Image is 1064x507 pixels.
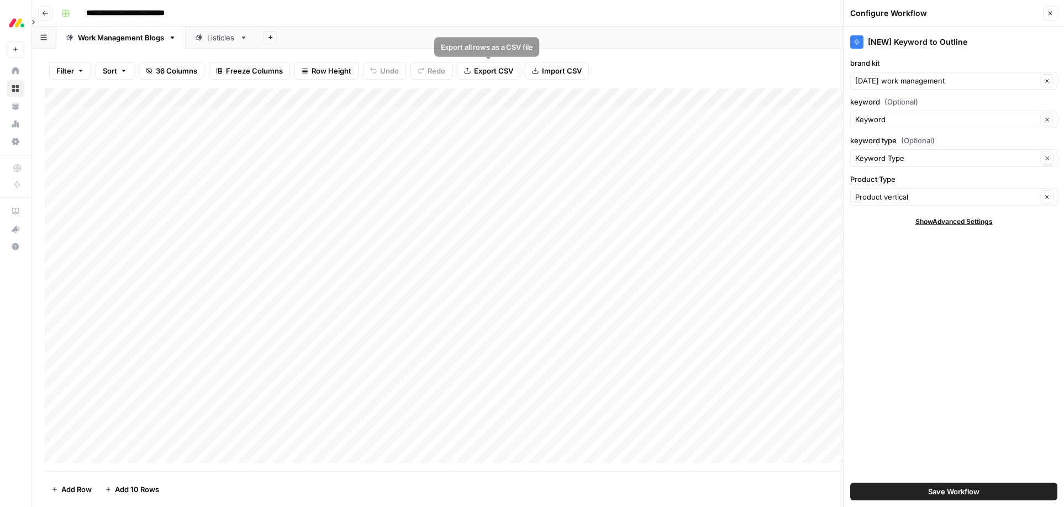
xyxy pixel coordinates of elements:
[380,65,399,76] span: Undo
[915,217,993,227] span: Show Advanced Settings
[139,62,204,80] button: 36 Columns
[7,13,27,33] img: Monday.com Logo
[855,114,1037,125] input: Keyword
[226,65,283,76] span: Freeze Columns
[98,480,166,498] button: Add 10 Rows
[410,62,452,80] button: Redo
[56,65,74,76] span: Filter
[78,32,164,43] div: Work Management Blogs
[7,221,24,237] div: What's new?
[428,65,445,76] span: Redo
[884,96,918,107] span: (Optional)
[186,27,257,49] a: Listicles
[363,62,406,80] button: Undo
[7,220,24,238] button: What's new?
[156,65,197,76] span: 36 Columns
[928,486,979,497] span: Save Workflow
[7,9,24,36] button: Workspace: Monday.com
[7,133,24,150] a: Settings
[207,32,235,43] div: Listicles
[850,58,1057,69] label: brand kit
[209,62,290,80] button: Freeze Columns
[850,135,1057,146] label: keyword type
[542,65,582,76] span: Import CSV
[56,27,186,49] a: Work Management Blogs
[457,62,520,80] button: Export CSV
[115,484,159,495] span: Add 10 Rows
[7,97,24,115] a: Your Data
[850,96,1057,107] label: keyword
[850,483,1057,500] button: Save Workflow
[61,484,92,495] span: Add Row
[49,62,91,80] button: Filter
[850,174,1057,185] label: Product Type
[855,75,1037,86] input: monday work management
[96,62,134,80] button: Sort
[294,62,359,80] button: Row Height
[855,191,1037,202] input: Product vertical
[7,115,24,133] a: Usage
[474,65,513,76] span: Export CSV
[103,65,117,76] span: Sort
[901,135,935,146] span: (Optional)
[7,62,24,80] a: Home
[7,80,24,97] a: Browse
[7,238,24,255] button: Help + Support
[45,480,98,498] button: Add Row
[312,65,351,76] span: Row Height
[7,202,24,220] a: AirOps Academy
[525,62,589,80] button: Import CSV
[855,153,1037,164] input: Keyword Type
[850,35,1057,49] div: [NEW] Keyword to Outline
